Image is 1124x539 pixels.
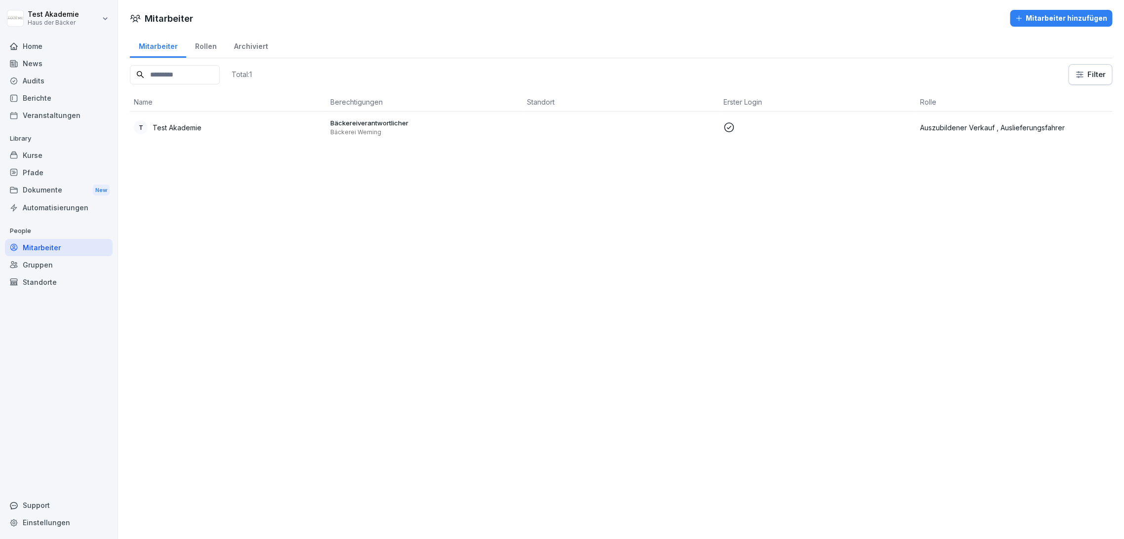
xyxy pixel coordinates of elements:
[719,93,916,112] th: Erster Login
[153,122,201,133] p: Test Akademie
[5,89,113,107] a: Berichte
[330,128,519,136] p: Bäckerei Werning
[523,93,720,112] th: Standort
[93,185,110,196] div: New
[134,120,148,134] div: T
[5,199,113,216] a: Automatisierungen
[28,19,79,26] p: Haus der Bäcker
[145,12,193,25] h1: Mitarbeiter
[5,256,113,273] a: Gruppen
[130,33,186,58] a: Mitarbeiter
[5,181,113,199] a: DokumenteNew
[916,93,1112,112] th: Rolle
[130,93,326,112] th: Name
[5,514,113,531] a: Einstellungen
[5,164,113,181] a: Pfade
[5,223,113,239] p: People
[186,33,225,58] a: Rollen
[1015,13,1107,24] div: Mitarbeiter hinzufügen
[5,38,113,55] a: Home
[28,10,79,19] p: Test Akademie
[326,93,523,112] th: Berechtigungen
[1010,10,1112,27] button: Mitarbeiter hinzufügen
[1069,65,1112,84] button: Filter
[5,131,113,147] p: Library
[5,497,113,514] div: Support
[920,122,1108,133] p: Auszubildener Verkauf , Auslieferungsfahrer
[5,147,113,164] a: Kurse
[5,72,113,89] a: Audits
[232,70,252,79] p: Total: 1
[225,33,277,58] a: Archiviert
[330,118,519,127] p: Bäckereiverantwortlicher
[1075,70,1106,79] div: Filter
[5,239,113,256] a: Mitarbeiter
[5,273,113,291] a: Standorte
[5,181,113,199] div: Dokumente
[5,55,113,72] a: News
[5,107,113,124] a: Veranstaltungen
